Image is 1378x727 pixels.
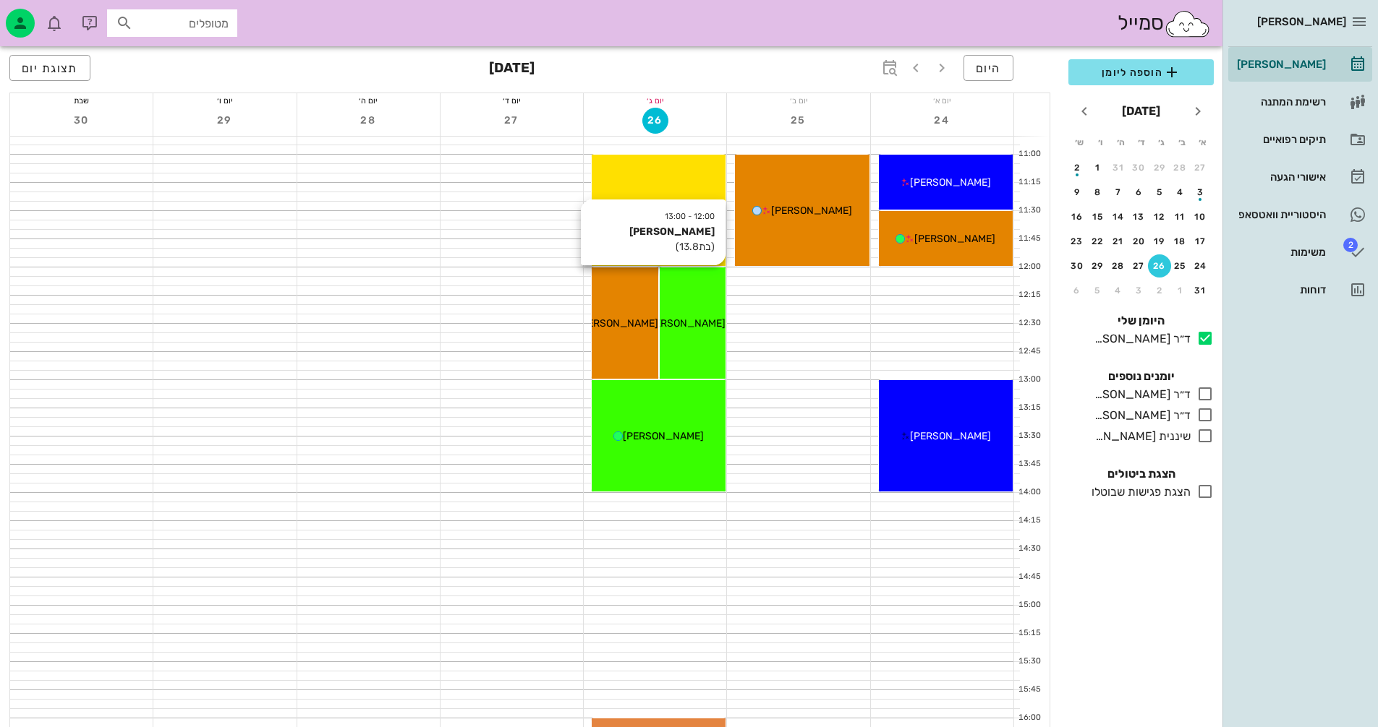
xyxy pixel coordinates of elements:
[1066,212,1089,222] div: 16
[1189,163,1212,173] div: 27
[1152,130,1171,155] th: ג׳
[1014,176,1044,189] div: 11:15
[914,233,995,245] span: [PERSON_NAME]
[1189,156,1212,179] button: 27
[1068,465,1214,483] h4: הצגת ביטולים
[1080,64,1202,81] span: הוספה ליומן
[1148,205,1171,228] button: 12
[1107,285,1130,296] div: 4
[1228,197,1372,232] a: היסטוריית וואטסאפ
[1068,368,1214,385] h4: יומנים נוספים
[1089,330,1191,348] div: ד״ר [PERSON_NAME]
[1116,97,1166,126] button: [DATE]
[1234,246,1326,258] div: משימות
[1066,254,1089,278] button: 30
[1194,130,1212,155] th: א׳
[1228,272,1372,307] a: דוחות
[1086,181,1110,204] button: 8
[1107,261,1130,271] div: 28
[1148,212,1171,222] div: 12
[1014,317,1044,330] div: 12:30
[1118,8,1211,39] div: סמייל
[1086,230,1110,253] button: 22
[1014,712,1044,724] div: 16:00
[1014,374,1044,386] div: 13:00
[1228,160,1372,194] a: אישורי הגעה
[1185,98,1211,124] button: חודש שעבר
[1189,230,1212,253] button: 17
[1014,261,1044,273] div: 12:00
[1148,187,1171,197] div: 5
[584,93,726,108] div: יום ג׳
[1148,181,1171,204] button: 5
[355,108,381,134] button: 28
[499,114,525,126] span: 27
[910,176,991,189] span: [PERSON_NAME]
[1128,285,1151,296] div: 3
[1148,261,1171,271] div: 26
[1066,279,1089,302] button: 6
[1234,96,1326,108] div: רשימת המתנה
[212,114,238,126] span: 29
[1014,402,1044,414] div: 13:15
[1148,285,1171,296] div: 2
[1014,458,1044,470] div: 13:45
[1089,407,1191,424] div: ד״ר [PERSON_NAME]
[1189,261,1212,271] div: 24
[1169,279,1192,302] button: 1
[1014,599,1044,611] div: 15:00
[786,108,812,134] button: 25
[1189,187,1212,197] div: 3
[1086,187,1110,197] div: 8
[929,114,955,126] span: 24
[1228,235,1372,270] a: תגמשימות
[1228,122,1372,157] a: תיקים רפואיים
[1107,156,1130,179] button: 31
[499,108,525,134] button: 27
[1090,130,1109,155] th: ו׳
[1128,279,1151,302] button: 3
[1234,209,1326,220] div: היסטוריית וואטסאפ
[1128,254,1151,278] button: 27
[1066,285,1089,296] div: 6
[1234,134,1326,145] div: תיקים רפואיים
[1169,156,1192,179] button: 28
[1066,230,1089,253] button: 23
[1066,236,1089,246] div: 23
[1228,47,1372,82] a: [PERSON_NAME]
[1148,230,1171,253] button: 19
[441,93,583,108] div: יום ד׳
[1107,230,1130,253] button: 21
[1189,205,1212,228] button: 10
[489,55,535,84] h3: [DATE]
[1148,254,1171,278] button: 26
[153,93,296,108] div: יום ו׳
[976,61,1001,75] span: היום
[1066,156,1089,179] button: 2
[1128,187,1151,197] div: 6
[1014,543,1044,555] div: 14:30
[1089,386,1191,403] div: ד״ר [PERSON_NAME]
[1169,205,1192,228] button: 11
[1086,254,1110,278] button: 29
[1107,205,1130,228] button: 14
[1014,655,1044,668] div: 15:30
[22,61,78,75] span: תצוגת יום
[1234,284,1326,296] div: דוחות
[1148,279,1171,302] button: 2
[577,317,658,330] span: [PERSON_NAME]
[1234,171,1326,183] div: אישורי הגעה
[1169,212,1192,222] div: 11
[1189,236,1212,246] div: 17
[929,108,955,134] button: 24
[69,108,95,134] button: 30
[1014,684,1044,696] div: 15:45
[1128,156,1151,179] button: 30
[1086,205,1110,228] button: 15
[1128,181,1151,204] button: 6
[1189,279,1212,302] button: 31
[1189,254,1212,278] button: 24
[1148,163,1171,173] div: 29
[1169,261,1192,271] div: 25
[786,114,812,126] span: 25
